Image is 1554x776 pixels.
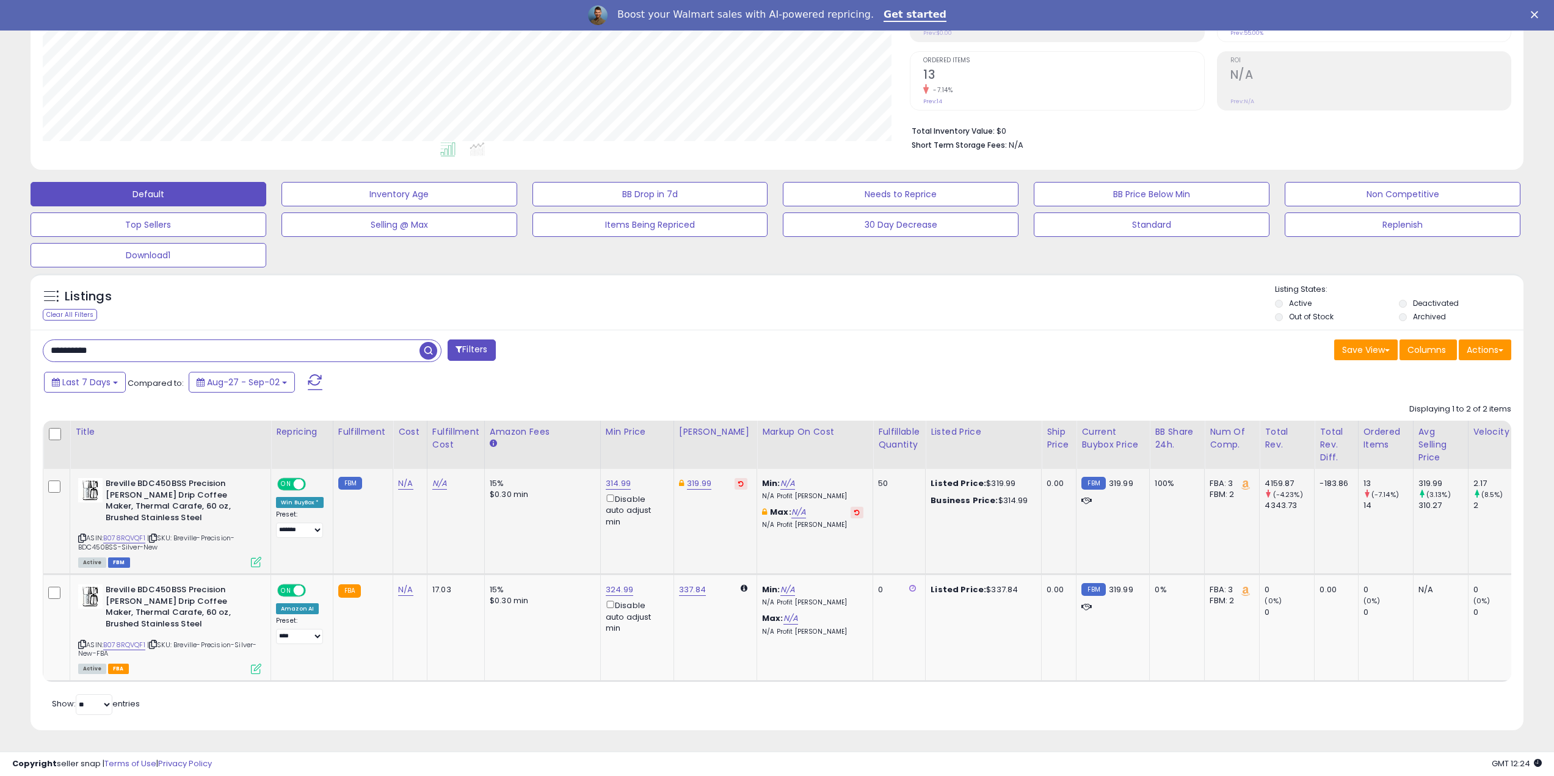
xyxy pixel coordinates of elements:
strong: Copyright [12,758,57,769]
span: Last 7 Days [62,376,111,388]
b: Min: [762,584,780,595]
div: 0.00 [1047,584,1067,595]
div: Ordered Items [1363,426,1408,451]
span: Ordered Items [923,57,1204,64]
div: seller snap | | [12,758,212,770]
div: 17.03 [432,584,475,595]
div: $314.99 [931,495,1032,506]
label: Deactivated [1413,298,1459,308]
div: Preset: [276,510,324,538]
div: -183.86 [1320,478,1348,489]
a: B078RQVQF1 [103,533,145,543]
button: Actions [1459,339,1511,360]
p: N/A Profit [PERSON_NAME] [762,521,863,529]
div: 0 [1363,584,1413,595]
span: All listings currently available for purchase on Amazon [78,557,106,568]
label: Out of Stock [1289,311,1334,322]
button: 30 Day Decrease [783,212,1018,237]
button: Replenish [1285,212,1520,237]
small: (0%) [1473,596,1490,606]
div: $337.84 [931,584,1032,595]
div: 0.00 [1320,584,1348,595]
small: (0%) [1265,596,1282,606]
span: OFF [304,479,324,490]
span: | SKU: Breville-Precision-Silver-New-FBA [78,640,257,658]
button: Save View [1334,339,1398,360]
div: FBA: 3 [1210,584,1250,595]
div: 0 [1473,584,1523,595]
div: Title [75,426,266,438]
span: All listings currently available for purchase on Amazon [78,664,106,674]
div: 50 [878,478,916,489]
p: N/A Profit [PERSON_NAME] [762,492,863,501]
b: Listed Price: [931,477,986,489]
a: N/A [432,477,447,490]
button: Last 7 Days [44,372,126,393]
span: Aug-27 - Sep-02 [207,376,280,388]
b: Business Price: [931,495,998,506]
div: Min Price [606,426,669,438]
small: (-4.23%) [1273,490,1303,499]
a: 319.99 [687,477,711,490]
button: Standard [1034,212,1269,237]
span: OFF [304,586,324,596]
div: $0.30 min [490,489,591,500]
div: Avg Selling Price [1418,426,1463,464]
div: Win BuyBox * [276,497,324,508]
button: Filters [448,339,495,361]
h5: Listings [65,288,112,305]
a: N/A [780,584,795,596]
span: FBA [108,664,129,674]
a: N/A [780,477,795,490]
button: BB Drop in 7d [532,182,768,206]
b: Breville BDC450BSS Precision [PERSON_NAME] Drip Coffee Maker, Thermal Carafe, 60 oz, Brushed Stai... [106,478,254,526]
div: 0.00 [1047,478,1067,489]
div: Markup on Cost [762,426,868,438]
div: Num of Comp. [1210,426,1254,451]
div: FBM: 2 [1210,489,1250,500]
small: -7.14% [929,85,953,95]
h2: N/A [1230,68,1511,84]
b: Total Inventory Value: [912,126,995,136]
div: 2 [1473,500,1523,511]
span: ON [278,586,294,596]
div: Disable auto adjust min [606,492,664,528]
a: 314.99 [606,477,631,490]
b: Max: [770,506,791,518]
div: N/A [1418,584,1459,595]
button: Non Competitive [1285,182,1520,206]
button: Items Being Repriced [532,212,768,237]
a: 324.99 [606,584,633,596]
div: [PERSON_NAME] [679,426,752,438]
div: Listed Price [931,426,1036,438]
button: Default [31,182,266,206]
div: Amazon Fees [490,426,595,438]
span: 319.99 [1109,584,1133,595]
div: ASIN: [78,478,261,566]
b: Min: [762,477,780,489]
small: Prev: N/A [1230,98,1254,105]
div: Total Rev. Diff. [1320,426,1352,464]
div: Fulfillable Quantity [878,426,920,451]
div: 100% [1155,478,1195,489]
button: Selling @ Max [281,212,517,237]
small: Prev: $0.00 [923,29,952,37]
a: N/A [783,612,798,625]
button: Download1 [31,243,266,267]
div: Close [1531,11,1543,18]
div: Fulfillment Cost [432,426,479,451]
div: FBM: 2 [1210,595,1250,606]
div: 0% [1155,584,1195,595]
span: Show: entries [52,698,140,709]
div: $319.99 [931,478,1032,489]
div: Total Rev. [1265,426,1309,451]
div: 14 [1363,500,1413,511]
label: Archived [1413,311,1446,322]
b: Breville BDC450BSS Precision [PERSON_NAME] Drip Coffee Maker, Thermal Carafe, 60 oz, Brushed Stai... [106,584,254,633]
div: 15% [490,478,591,489]
h2: 13 [923,68,1204,84]
small: (-7.14%) [1371,490,1399,499]
button: Top Sellers [31,212,266,237]
span: N/A [1009,139,1023,151]
small: Prev: 55.00% [1230,29,1263,37]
